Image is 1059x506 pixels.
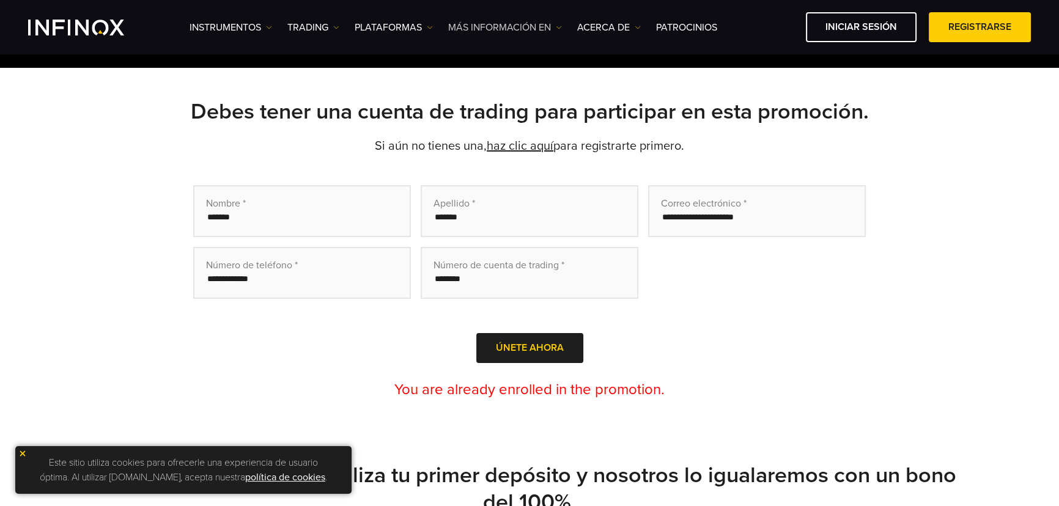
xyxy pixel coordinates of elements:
strong: Debes tener una cuenta de trading para participar en esta promoción. [191,98,869,125]
a: Iniciar sesión [806,12,917,42]
a: INFINOX Logo [28,20,153,35]
button: Únete ahora [476,333,583,363]
a: Patrocinios [656,20,717,35]
a: PLATAFORMAS [355,20,433,35]
a: Más información en [448,20,562,35]
a: TRADING [287,20,339,35]
img: yellow close icon [18,449,27,458]
p: Este sitio utiliza cookies para ofrecerle una experiencia de usuario óptima. Al utilizar [DOMAIN_... [21,452,345,488]
span: You are already enrolled in the promotion. [394,381,665,398]
a: política de cookies [245,471,325,483]
span: Únete ahora [496,342,564,354]
a: Instrumentos [190,20,272,35]
a: ACERCA DE [577,20,641,35]
a: haz clic aquí [487,139,553,153]
a: Registrarse [929,12,1031,42]
p: Si aún no tienes una, para registrarte primero. [101,137,958,155]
